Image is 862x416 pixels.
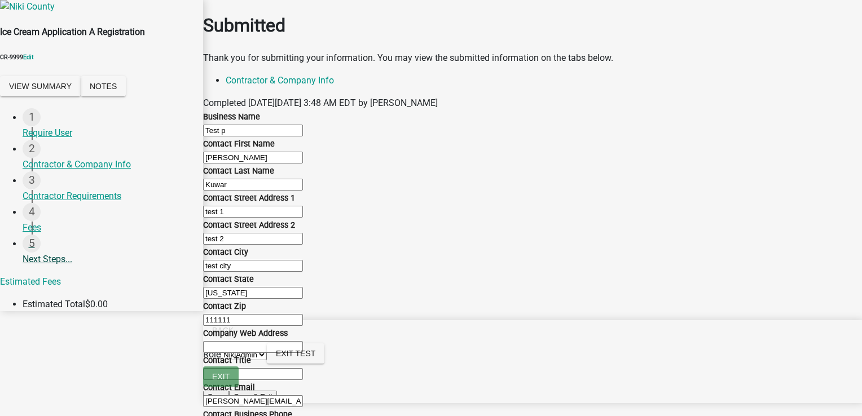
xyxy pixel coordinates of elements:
span: Back [212,326,234,335]
label: Contact Last Name [203,166,274,176]
h1: Submitted [203,12,862,39]
wm-modal-confirm: Notes [81,82,126,92]
span: Exit Test [276,349,315,358]
label: Contact Street Address 2 [203,220,295,230]
button: Back [203,320,243,340]
label: Contact Street Address 1 [203,193,295,203]
div: 1 [23,108,41,126]
label: Contact First Name [203,139,275,149]
label: Contact State [203,275,254,284]
button: Exit Test [267,343,324,364]
button: Exit [203,366,239,387]
label: Contact Title [203,356,251,365]
div: 2 [23,140,41,158]
label: Contact City [203,247,248,257]
div: 4 [23,203,41,221]
div: Contractor & Company Info [23,158,194,171]
div: 3 [23,171,41,189]
span: Exit [212,372,230,381]
a: Edit [23,54,34,61]
wm-modal-confirm: Edit Application Number [23,54,34,61]
span: $0.00 [85,299,108,309]
div: Thank you for submitting your information. You may view the submitted information on the tabs below. [203,51,862,65]
a: Contractor & Company Info [226,75,334,86]
label: Contact Email [203,383,255,392]
button: Notes [81,76,126,96]
div: Require User [23,126,194,140]
div: Fees [23,221,194,234]
label: Business Name [203,112,260,122]
div: Contractor Requirements [23,189,194,203]
label: Contact Zip [203,302,246,311]
label: Company Web Address [203,329,288,338]
span: Completed [DATE][DATE] 3:48 AM EDT by [PERSON_NAME] [203,98,438,108]
span: Estimated Total [23,299,85,309]
a: Next Steps... [23,234,203,272]
div: 5 [23,234,41,253]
